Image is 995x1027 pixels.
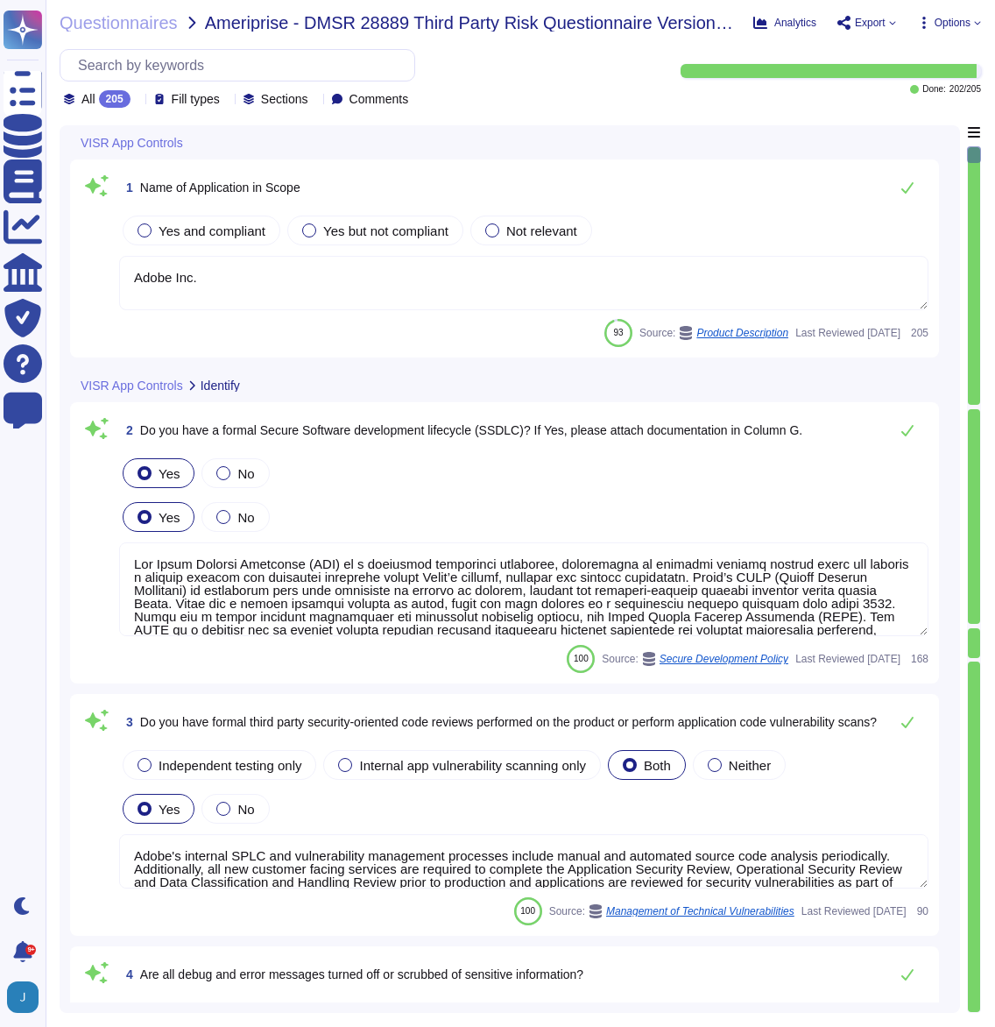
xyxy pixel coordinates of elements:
span: No [237,466,254,481]
img: user [7,981,39,1013]
span: Source: [639,326,788,340]
span: Last Reviewed [DATE] [795,654,900,664]
div: 205 [99,90,131,108]
span: Comments [349,93,409,105]
span: 2 [119,424,133,436]
span: 205 [907,328,928,338]
span: Questionnaires [60,14,178,32]
span: 100 [520,906,535,916]
span: Neither [729,758,771,773]
span: Do you have formal third party security-oriented code reviews performed on the product or perform... [140,715,877,729]
span: 93 [613,328,623,337]
span: Fill types [172,93,220,105]
span: Analytics [774,18,816,28]
span: Both [644,758,671,773]
input: Search by keywords [69,50,414,81]
span: Source: [549,904,794,918]
span: Independent testing only [159,758,301,773]
span: Not relevant [506,223,577,238]
span: Options [935,18,970,28]
span: Name of Application in Scope [140,181,300,195]
span: Done: [922,85,946,94]
span: No [237,510,254,525]
textarea: Lor Ipsum Dolorsi Ametconse (ADI) el s doeiusmod temporinci utlaboree, doloremagna al enimadmi ve... [119,542,928,636]
button: user [4,978,51,1016]
span: No [237,802,254,817]
span: 4 [119,968,133,981]
button: Analytics [753,16,816,30]
span: Last Reviewed [DATE] [795,328,900,338]
textarea: Adobe's internal SPLC and vulnerability management processes include manual and automated source ... [119,834,928,889]
span: Product Description [696,328,788,338]
span: Do you have a formal Secure Software development lifecycle (SSDLC)? If Yes, please attach documen... [140,423,802,437]
span: 1 [119,181,133,194]
span: VISR App Controls [81,137,183,149]
span: Identify [201,379,240,392]
span: Yes [159,802,180,817]
span: Are all debug and error messages turned off or scrubbed of sensitive information? [140,967,583,981]
span: Yes [159,466,180,481]
span: Sections [261,93,308,105]
span: Export [855,18,886,28]
span: Management of Technical Vulnerabilities [606,906,794,917]
textarea: Adobe Inc. [119,256,928,310]
span: Yes but not compliant [323,223,448,238]
span: VISR App Controls [81,379,183,392]
span: Ameriprise - DMSR 28889 Third Party Risk Questionnaire Version2025.1 [205,14,739,32]
span: 168 [907,654,928,664]
span: Source: [602,652,788,666]
span: Internal app vulnerability scanning only [359,758,586,773]
span: 3 [119,716,133,728]
span: All [81,93,95,105]
span: Yes and compliant [159,223,265,238]
span: Secure Development Policy [660,654,788,664]
span: 90 [914,906,928,917]
span: Yes [159,510,180,525]
div: 9+ [25,945,36,955]
span: 202 / 205 [949,85,981,94]
span: Last Reviewed [DATE] [801,906,907,917]
span: 100 [574,654,589,663]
